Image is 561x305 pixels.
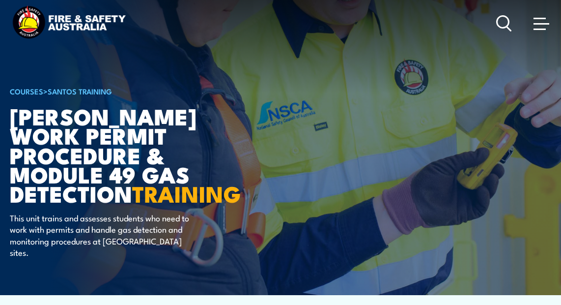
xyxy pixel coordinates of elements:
a: Santos Training [48,86,112,96]
h1: [PERSON_NAME] Work Permit Procedure & Module 49 Gas Detection [10,106,252,203]
a: COURSES [10,86,43,96]
strong: TRAINING [132,176,241,210]
h6: > [10,85,252,97]
p: This unit trains and assesses students who need to work with permits and handle gas detection and... [10,212,189,258]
